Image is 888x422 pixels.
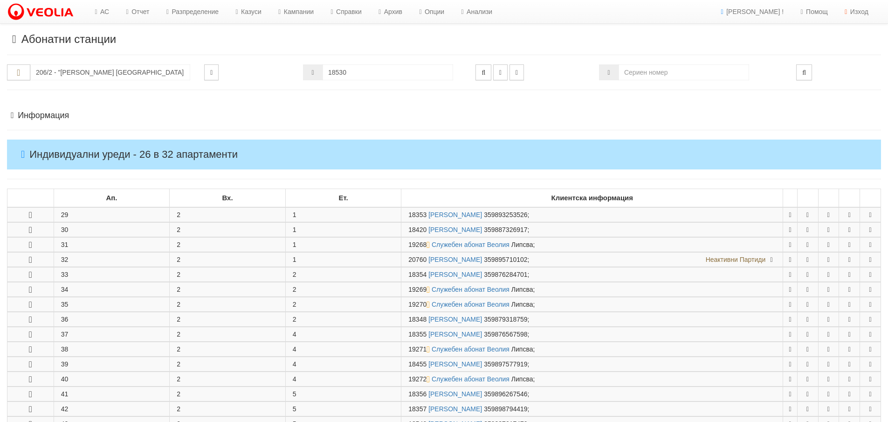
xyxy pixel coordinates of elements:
td: 2 [170,297,286,312]
a: [PERSON_NAME] [428,316,482,323]
span: 1 [293,256,296,263]
td: 32 [54,253,170,267]
span: Липсва [511,345,533,353]
span: Партида № [408,256,427,263]
span: 359876284701 [484,271,527,278]
td: ; [401,267,783,282]
td: : No sort applied, sorting is disabled [797,189,818,208]
span: 5 [293,405,296,413]
td: ; [401,297,783,312]
b: Вх. [222,194,233,202]
span: 2 [293,316,296,323]
td: 2 [170,312,286,327]
a: [PERSON_NAME] [428,211,482,218]
span: Липсва [511,241,533,248]
td: 34 [54,282,170,297]
span: Партида № [408,226,427,233]
td: 42 [54,402,170,416]
td: 33 [54,267,170,282]
td: 2 [170,207,286,222]
span: 1 [293,226,296,233]
td: 35 [54,297,170,312]
a: Служебен абонат Веолия [432,345,509,353]
input: Партида № [323,64,453,80]
td: 30 [54,223,170,237]
h4: Информация [7,111,881,120]
td: 2 [170,327,286,342]
span: Партида № [408,211,427,218]
a: [PERSON_NAME] [428,226,482,233]
span: Липсва [511,286,533,293]
span: 1 [293,211,296,218]
a: [PERSON_NAME] [428,405,482,413]
span: 4 [293,331,296,338]
a: Служебен абонат Веолия [432,375,509,383]
span: 4 [293,360,296,368]
span: Партида № [408,360,427,368]
td: 2 [170,253,286,267]
td: ; [401,282,783,297]
span: Партида № [408,331,427,338]
td: : No sort applied, sorting is disabled [818,189,839,208]
span: 359887326917 [484,226,527,233]
td: ; [401,402,783,416]
span: 4 [293,375,296,383]
span: Партида № [408,241,432,248]
td: 2 [170,342,286,357]
td: 2 [170,387,286,401]
td: ; [401,312,783,327]
b: Ет. [339,194,348,202]
td: 2 [170,282,286,297]
span: 359876567598 [484,331,527,338]
td: 41 [54,387,170,401]
td: Вх.: No sort applied, sorting is disabled [170,189,286,208]
td: ; [401,238,783,252]
span: 1 [293,241,296,248]
span: 5 [293,390,296,398]
td: : No sort applied, sorting is disabled [783,189,798,208]
td: 2 [170,223,286,237]
span: Партида № [408,301,432,308]
td: 38 [54,342,170,357]
img: VeoliaLogo.png [7,2,78,22]
td: ; [401,223,783,237]
td: 36 [54,312,170,327]
td: ; [401,253,783,267]
a: [PERSON_NAME] [428,360,482,368]
b: Клиентска информация [551,194,633,202]
td: : No sort applied, sorting is disabled [839,189,860,208]
b: Ап. [106,194,117,202]
span: 2 [293,271,296,278]
span: 359895710102 [484,256,527,263]
a: [PERSON_NAME] [428,331,482,338]
td: 40 [54,372,170,387]
span: Партида № [408,375,432,383]
td: ; [401,372,783,387]
td: ; [401,342,783,357]
td: 31 [54,238,170,252]
span: Партида № [408,271,427,278]
span: 4 [293,345,296,353]
td: 2 [170,267,286,282]
span: 2 [293,286,296,293]
span: Неактивни Партиди [706,256,766,263]
td: 37 [54,327,170,342]
td: Клиентска информация: No sort applied, sorting is disabled [401,189,783,208]
span: 359898794419 [484,405,527,413]
td: ; [401,327,783,342]
a: Служебен абонат Веолия [432,301,509,308]
h4: Индивидуални уреди - 26 в 32 апартаменти [7,140,881,169]
td: Ап.: No sort applied, sorting is disabled [54,189,170,208]
a: Служебен абонат Веолия [432,241,509,248]
a: [PERSON_NAME] [428,390,482,398]
span: Партида № [408,286,432,293]
span: 359893253526 [484,211,527,218]
span: 359896267546 [484,390,527,398]
a: [PERSON_NAME] [428,271,482,278]
span: 359897577919 [484,360,527,368]
h3: Абонатни станции [7,33,881,45]
span: Партида № [408,390,427,398]
td: 2 [170,402,286,416]
td: 2 [170,372,286,387]
span: Партида № [408,316,427,323]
